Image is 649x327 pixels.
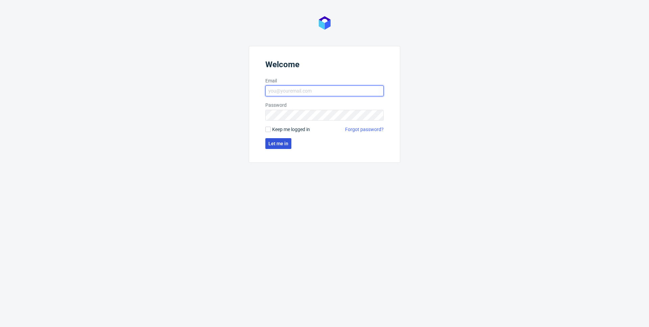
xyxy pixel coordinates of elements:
[265,85,384,96] input: you@youremail.com
[265,102,384,108] label: Password
[345,126,384,133] a: Forgot password?
[265,138,291,149] button: Let me in
[268,141,288,146] span: Let me in
[272,126,310,133] span: Keep me logged in
[265,77,384,84] label: Email
[265,60,384,72] header: Welcome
